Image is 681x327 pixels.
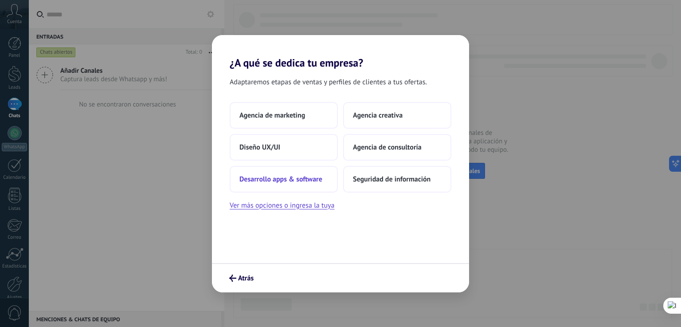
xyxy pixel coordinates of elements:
[230,76,427,88] span: Adaptaremos etapas de ventas y perfiles de clientes a tus ofertas.
[239,175,322,184] span: Desarrollo apps & software
[343,102,451,129] button: Agencia creativa
[239,111,305,120] span: Agencia de marketing
[225,271,258,286] button: Atrás
[353,111,403,120] span: Agencia creativa
[353,143,422,152] span: Agencia de consultoría
[343,134,451,161] button: Agencia de consultoría
[230,200,334,211] button: Ver más opciones o ingresa la tuya
[353,175,431,184] span: Seguridad de información
[230,102,338,129] button: Agencia de marketing
[238,275,254,281] span: Atrás
[343,166,451,193] button: Seguridad de información
[239,143,280,152] span: Diseño UX/UI
[212,35,469,69] h2: ¿A qué se dedica tu empresa?
[230,134,338,161] button: Diseño UX/UI
[230,166,338,193] button: Desarrollo apps & software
